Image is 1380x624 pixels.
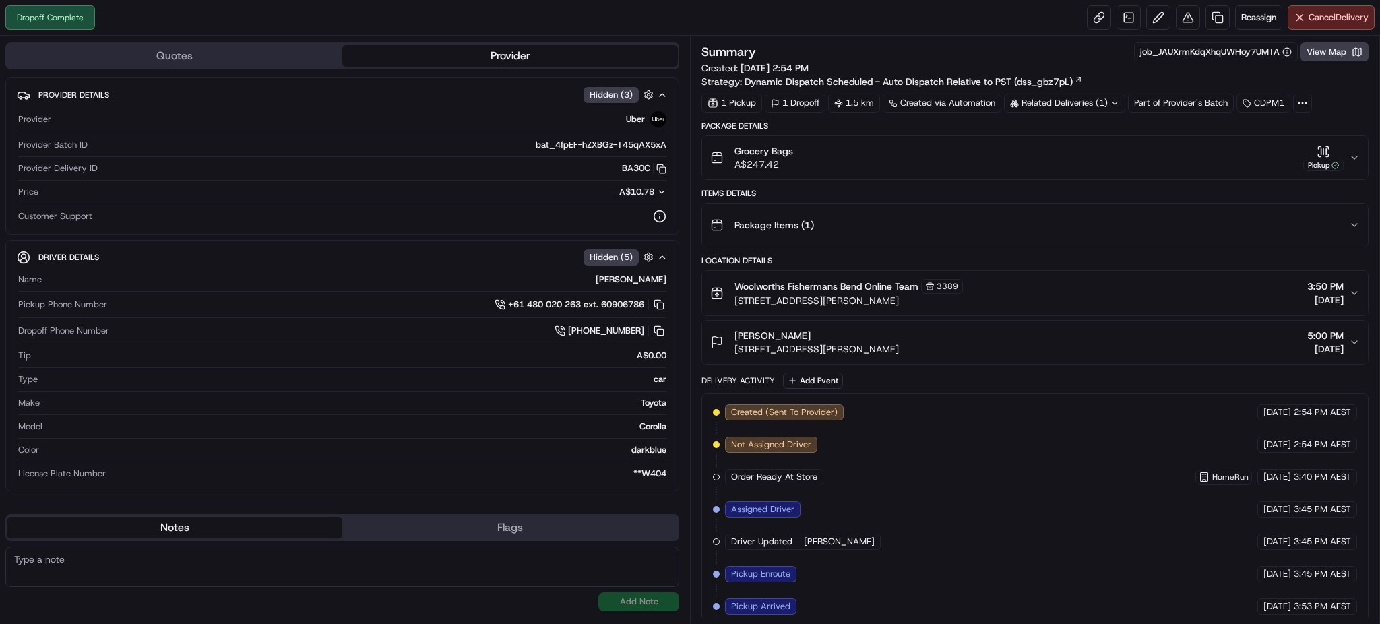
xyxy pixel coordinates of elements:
[1294,471,1351,483] span: 3:40 PM AEST
[17,84,668,106] button: Provider DetailsHidden (3)
[1263,600,1291,613] span: [DATE]
[48,420,666,433] div: Corolla
[1307,329,1344,342] span: 5:00 PM
[18,186,38,198] span: Price
[1294,503,1351,516] span: 3:45 PM AEST
[38,90,109,100] span: Provider Details
[1212,472,1249,482] span: HomeRun
[745,75,1073,88] span: Dynamic Dispatch Scheduled - Auto Dispatch Relative to PST (dss_gbz7pL)
[701,61,809,75] span: Created:
[701,375,775,386] div: Delivery Activity
[734,294,963,307] span: [STREET_ADDRESS][PERSON_NAME]
[18,468,106,480] span: License Plate Number
[568,325,644,337] span: [PHONE_NUMBER]
[650,111,666,127] img: uber-new-logo.jpeg
[44,444,666,456] div: darkblue
[731,503,794,516] span: Assigned Driver
[342,517,678,538] button: Flags
[1294,568,1351,580] span: 3:45 PM AEST
[1307,342,1344,356] span: [DATE]
[734,280,918,293] span: Woolworths Fishermans Bend Online Team
[731,439,811,451] span: Not Assigned Driver
[701,46,756,58] h3: Summary
[1294,439,1351,451] span: 2:54 PM AEST
[702,204,1368,247] button: Package Items (1)
[1307,293,1344,307] span: [DATE]
[1303,145,1344,171] button: Pickup
[702,136,1368,179] button: Grocery BagsA$247.42Pickup
[18,299,107,311] span: Pickup Phone Number
[765,94,825,113] div: 1 Dropoff
[804,536,875,548] span: [PERSON_NAME]
[702,321,1368,364] button: [PERSON_NAME][STREET_ADDRESS][PERSON_NAME]5:00 PM[DATE]
[741,62,809,74] span: [DATE] 2:54 PM
[18,325,109,337] span: Dropoff Phone Number
[701,94,762,113] div: 1 Pickup
[1300,42,1369,61] button: View Map
[701,75,1083,88] div: Strategy:
[731,406,838,418] span: Created (Sent To Provider)
[701,188,1369,199] div: Items Details
[17,246,668,268] button: Driver DetailsHidden (5)
[1263,568,1291,580] span: [DATE]
[734,342,899,356] span: [STREET_ADDRESS][PERSON_NAME]
[43,373,666,385] div: car
[1294,600,1351,613] span: 3:53 PM AEST
[18,420,42,433] span: Model
[584,249,657,266] button: Hidden (5)
[590,251,633,263] span: Hidden ( 5 )
[584,86,657,103] button: Hidden (3)
[536,139,666,151] span: bat_4fpEF-hZXBGz-T45qAX5xA
[1263,439,1291,451] span: [DATE]
[38,252,99,263] span: Driver Details
[1288,5,1375,30] button: CancelDelivery
[7,517,342,538] button: Notes
[1309,11,1369,24] span: Cancel Delivery
[731,568,790,580] span: Pickup Enroute
[495,297,666,312] a: +61 480 020 263 ext. 60906786
[1235,5,1282,30] button: Reassign
[937,281,958,292] span: 3389
[734,329,811,342] span: [PERSON_NAME]
[1140,46,1292,58] div: job_JAUXrmKdqXhqUWHoy7UMTA
[1263,503,1291,516] span: [DATE]
[1004,94,1125,113] div: Related Deliveries (1)
[783,373,843,389] button: Add Event
[731,600,790,613] span: Pickup Arrived
[45,397,666,409] div: Toyota
[342,45,678,67] button: Provider
[828,94,880,113] div: 1.5 km
[18,350,31,362] span: Tip
[508,299,644,311] span: +61 480 020 263 ext. 60906786
[731,536,792,548] span: Driver Updated
[626,113,645,125] span: Uber
[18,162,98,175] span: Provider Delivery ID
[1263,471,1291,483] span: [DATE]
[701,255,1369,266] div: Location Details
[1307,280,1344,293] span: 3:50 PM
[883,94,1001,113] a: Created via Automation
[555,323,666,338] a: [PHONE_NUMBER]
[619,186,654,197] span: A$10.78
[18,397,40,409] span: Make
[1236,94,1290,113] div: CDPM1
[18,274,42,286] span: Name
[1263,536,1291,548] span: [DATE]
[702,271,1368,315] button: Woolworths Fishermans Bend Online Team3389[STREET_ADDRESS][PERSON_NAME]3:50 PM[DATE]
[622,162,666,175] button: BA30C
[7,45,342,67] button: Quotes
[18,373,38,385] span: Type
[548,186,666,198] button: A$10.78
[731,471,817,483] span: Order Ready At Store
[590,89,633,101] span: Hidden ( 3 )
[734,218,814,232] span: Package Items ( 1 )
[18,113,51,125] span: Provider
[47,274,666,286] div: [PERSON_NAME]
[1263,406,1291,418] span: [DATE]
[1241,11,1276,24] span: Reassign
[701,121,1369,131] div: Package Details
[1294,406,1351,418] span: 2:54 PM AEST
